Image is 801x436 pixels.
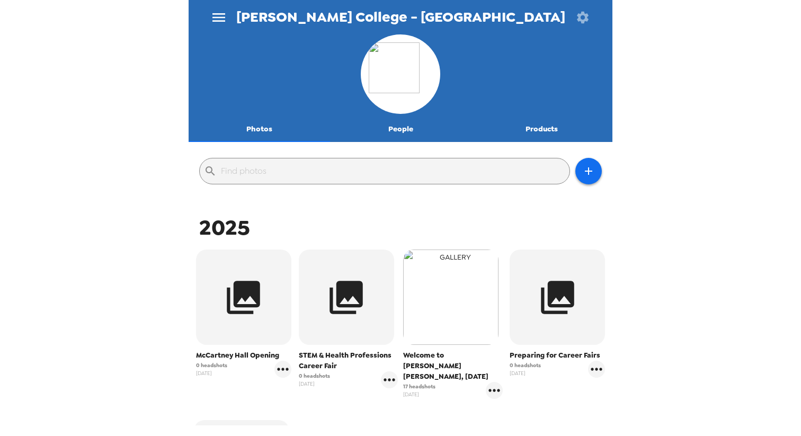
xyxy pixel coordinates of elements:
span: [DATE] [299,380,330,388]
span: 0 headshots [299,372,330,380]
span: McCartney Hall Opening [196,350,291,361]
button: People [330,117,471,142]
button: gallery menu [381,371,398,388]
img: org logo [369,42,432,106]
span: 17 headshots [403,382,435,390]
span: [DATE] [403,390,435,398]
span: STEM & Health Professions Career Fair [299,350,398,371]
input: Find photos [221,163,565,180]
button: Photos [189,117,330,142]
span: [PERSON_NAME] College - [GEOGRAPHIC_DATA] [236,10,565,24]
span: [DATE] [196,369,227,377]
span: Preparing for Career Fairs [510,350,605,361]
span: [DATE] [510,369,541,377]
span: 0 headshots [510,361,541,369]
button: gallery menu [274,361,291,378]
span: 2025 [199,213,250,242]
img: gallery [403,250,499,345]
span: Welcome to [PERSON_NAME] [PERSON_NAME], [DATE] [403,350,503,382]
span: 0 headshots [196,361,227,369]
button: gallery menu [486,382,503,399]
button: Products [471,117,612,142]
button: gallery menu [588,361,605,378]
